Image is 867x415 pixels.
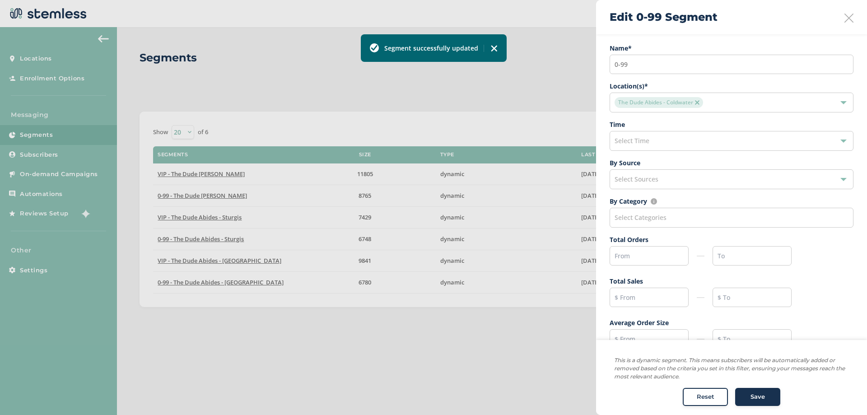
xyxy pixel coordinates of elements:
[610,196,853,206] label: By Category
[735,388,780,406] button: Save
[695,100,699,105] img: icon-close-accent-8a337256.svg
[610,55,853,74] input: Name
[384,43,478,53] label: Segment successfully updated
[610,43,853,53] label: Name
[610,318,853,327] label: Average Order Size
[610,9,718,25] h2: Edit 0-99 Segment
[697,393,714,402] span: Reset
[615,213,667,222] span: Select Categories
[370,43,379,52] img: icon-toast-success-78f41570.svg
[490,45,498,52] img: icon-toast-close-54bf22bf.svg
[610,246,689,266] input: From
[713,288,792,307] input: $ To
[610,81,853,91] label: Location(s)
[610,158,853,168] label: By Source
[713,329,792,349] input: $ To
[610,235,853,244] label: Total Orders
[651,198,657,205] img: icon-info-236977d2.svg
[822,372,867,415] iframe: Chat Widget
[610,120,853,129] label: Time
[610,276,853,286] label: Total Sales
[610,288,689,307] input: $ From
[615,136,649,145] span: Select Time
[615,97,703,108] span: The Dude Abides - Coldwater
[683,388,728,406] button: Reset
[750,393,765,402] span: Save
[614,350,849,388] label: This is a dynamic segment. This means subscribers will be automatically added or removed based on...
[610,329,689,349] input: $ From
[615,175,658,183] span: Select Sources
[713,246,792,266] input: To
